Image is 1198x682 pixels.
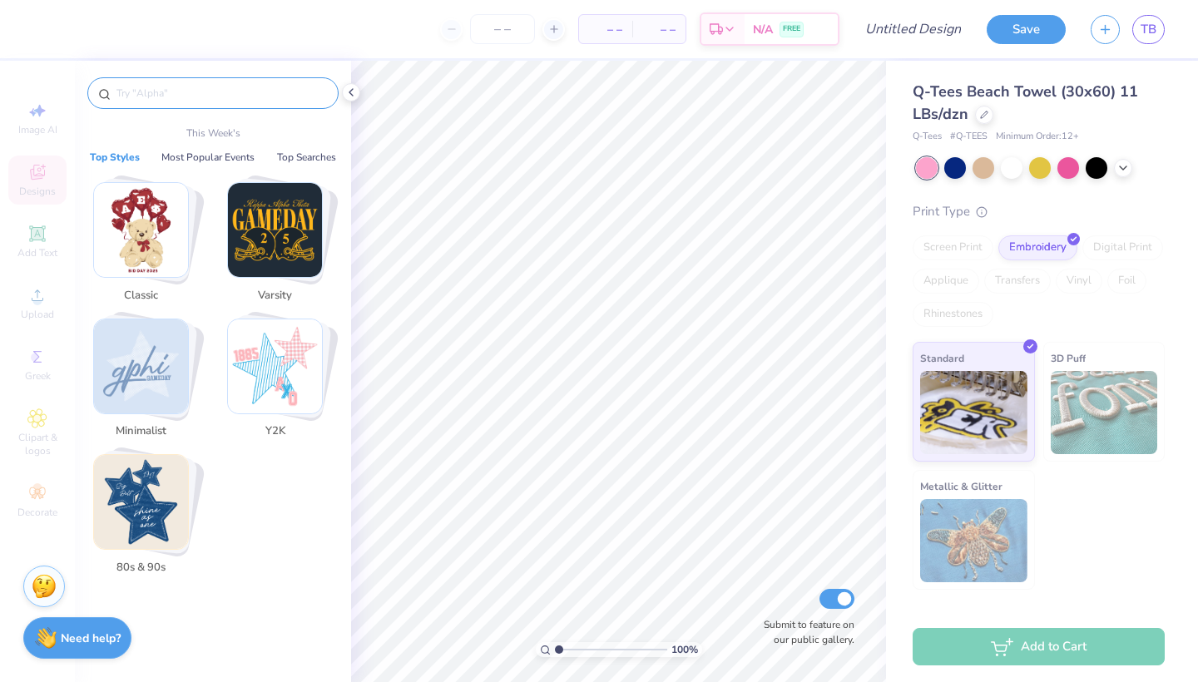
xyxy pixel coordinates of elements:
[470,14,535,44] input: – –
[1132,15,1165,44] a: TB
[83,319,209,447] button: Stack Card Button Minimalist
[998,235,1077,260] div: Embroidery
[1051,349,1086,367] span: 3D Puff
[987,15,1066,44] button: Save
[156,149,260,166] button: Most Popular Events
[217,319,343,447] button: Stack Card Button Y2K
[984,269,1051,294] div: Transfers
[228,183,322,277] img: Varsity
[920,477,1002,495] span: Metallic & Glitter
[913,235,993,260] div: Screen Print
[186,126,240,141] p: This Week's
[85,149,145,166] button: Top Styles
[920,349,964,367] span: Standard
[920,371,1027,454] img: Standard
[913,302,993,327] div: Rhinestones
[1141,20,1156,39] span: TB
[61,630,121,646] strong: Need help?
[114,423,168,440] span: Minimalist
[114,288,168,304] span: Classic
[783,23,800,35] span: FREE
[996,130,1079,144] span: Minimum Order: 12 +
[1082,235,1163,260] div: Digital Print
[1051,371,1158,454] img: 3D Puff
[248,288,302,304] span: Varsity
[913,202,1165,221] div: Print Type
[272,149,341,166] button: Top Searches
[114,560,168,576] span: 80s & 90s
[248,423,302,440] span: Y2K
[217,182,343,310] button: Stack Card Button Varsity
[642,21,676,38] span: – –
[913,130,942,144] span: Q-Tees
[950,130,988,144] span: # Q-TEES
[913,269,979,294] div: Applique
[94,319,188,413] img: Minimalist
[671,642,698,657] span: 100 %
[913,82,1138,124] span: Q-Tees Beach Towel (30x60) 11 LBs/dzn
[94,183,188,277] img: Classic
[228,319,322,413] img: Y2K
[589,21,622,38] span: – –
[753,21,773,38] span: N/A
[852,12,974,46] input: Untitled Design
[115,85,328,101] input: Try "Alpha"
[94,455,188,549] img: 80s & 90s
[83,454,209,582] button: Stack Card Button 80s & 90s
[83,182,209,310] button: Stack Card Button Classic
[1107,269,1146,294] div: Foil
[920,499,1027,582] img: Metallic & Glitter
[1056,269,1102,294] div: Vinyl
[755,617,854,647] label: Submit to feature on our public gallery.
